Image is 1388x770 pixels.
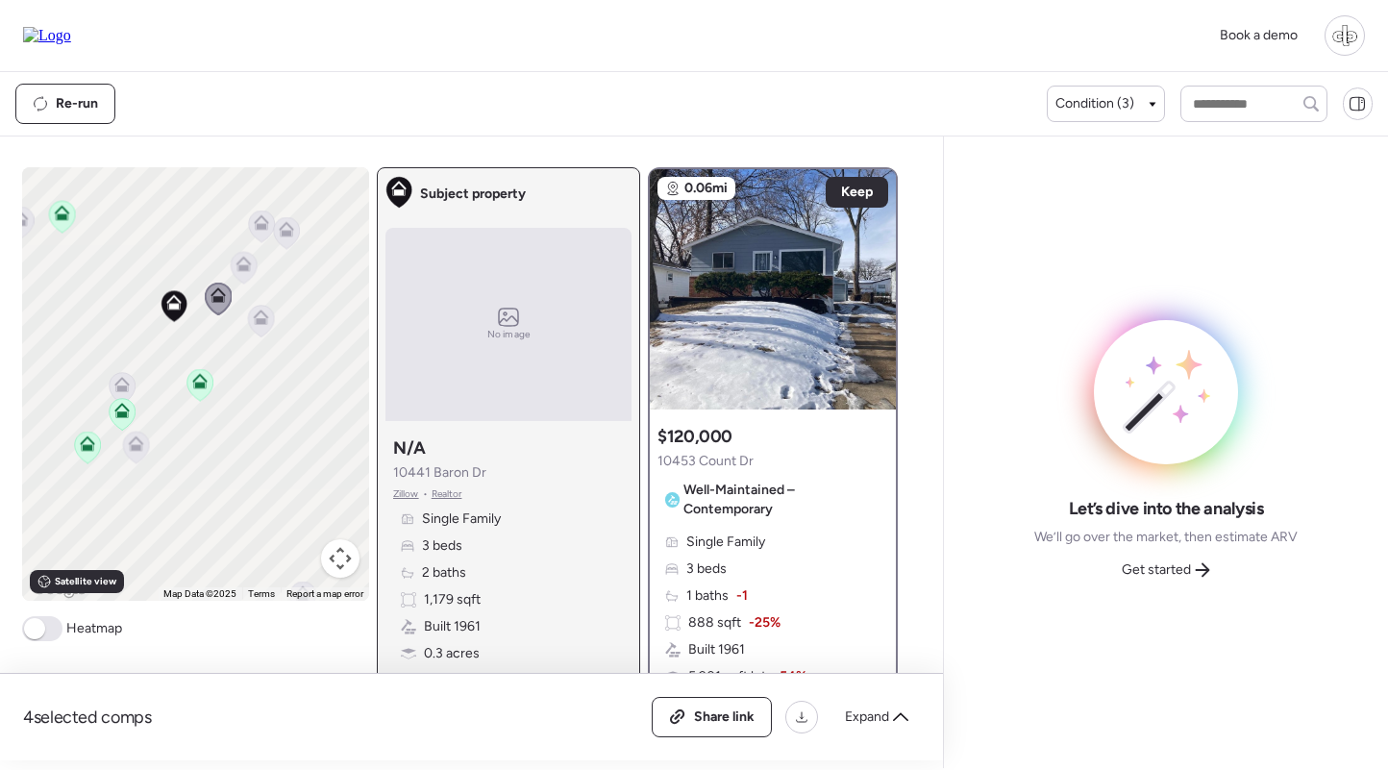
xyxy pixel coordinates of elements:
span: -25% [749,613,781,633]
span: Single Family [422,509,501,529]
span: 1,179 sqft [424,590,481,609]
span: 888 sqft [688,613,741,633]
span: Keep [841,183,873,202]
span: Share link [694,708,755,727]
span: 1 baths [686,586,729,606]
span: Realtor [432,486,462,502]
h3: N/A [393,436,426,460]
span: -54% [774,667,806,686]
span: Expand [845,708,889,727]
span: 10441 Baron Dr [393,463,486,483]
span: Built 1961 [688,640,745,659]
span: Subject property [420,185,526,204]
span: -1 [736,586,748,606]
span: 2 baths [422,563,466,583]
span: Well-Maintained – Contemporary [683,481,880,519]
span: 10453 Count Dr [657,452,754,471]
span: Heatmap [66,619,122,638]
a: Terms (opens in new tab) [248,588,275,599]
span: Get started [1122,560,1191,580]
span: Condition (3) [1055,94,1134,113]
span: 5,201 sqft lot [688,667,766,686]
span: 0.06mi [684,179,728,198]
span: 0.3 acres [424,644,480,663]
span: Zillow [393,486,419,502]
span: Built 1961 [424,617,481,636]
a: Open this area in Google Maps (opens a new window) [27,576,90,601]
span: 3 beds [686,559,727,579]
span: 4 selected comps [23,706,152,729]
span: We’ll go over the market, then estimate ARV [1034,528,1298,547]
span: Map Data ©2025 [163,588,236,599]
span: Garage [424,671,468,690]
a: Report a map error [286,588,363,599]
span: Re-run [56,94,98,113]
span: No image [487,327,530,342]
span: Single Family [686,533,765,552]
span: 3 beds [422,536,462,556]
span: Let’s dive into the analysis [1069,497,1264,520]
span: Book a demo [1220,27,1298,43]
span: • [423,486,428,502]
span: Satellite view [55,574,116,589]
button: Map camera controls [321,539,359,578]
h3: $120,000 [657,425,732,448]
img: Google [27,576,90,601]
img: Logo [23,27,71,44]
